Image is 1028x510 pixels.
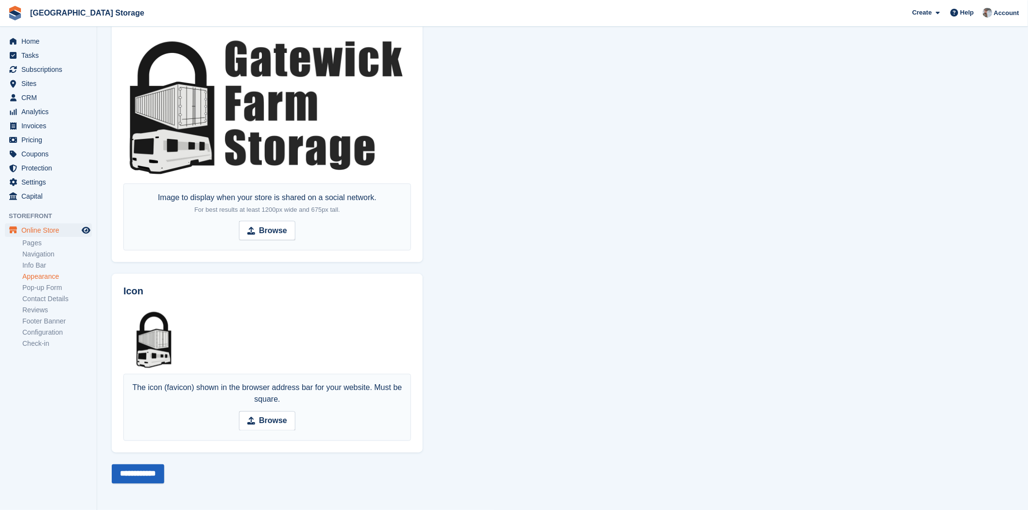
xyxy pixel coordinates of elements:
input: Browse [239,411,295,431]
a: menu [5,91,92,104]
a: Info Bar [22,261,92,270]
img: stora-icon-8386f47178a22dfd0bd8f6a31ec36ba5ce8667c1dd55bd0f319d3a0aa187defe.svg [8,6,22,20]
a: menu [5,161,92,175]
a: Check-in [22,339,92,348]
a: menu [5,133,92,147]
span: Analytics [21,105,80,119]
h2: Icon [123,286,411,297]
a: menu [5,147,92,161]
a: menu [5,105,92,119]
a: Appearance [22,272,92,281]
span: Subscriptions [21,63,80,76]
a: Reviews [22,306,92,315]
span: Home [21,34,80,48]
span: Invoices [21,119,80,133]
span: Sites [21,77,80,90]
strong: Browse [259,415,287,427]
span: Coupons [21,147,80,161]
img: Logo%20print.jpg [123,33,411,181]
div: The icon (favicon) shown in the browser address bar for your website. Must be square. [129,382,406,406]
span: Account [994,8,1019,18]
span: Help [960,8,974,17]
a: Footer Banner [22,317,92,326]
span: Create [912,8,932,17]
span: Settings [21,175,80,189]
a: Pages [22,238,92,248]
span: CRM [21,91,80,104]
a: menu [5,119,92,133]
span: Pricing [21,133,80,147]
img: Will Strivens [983,8,993,17]
a: menu [5,63,92,76]
a: menu [5,49,92,62]
a: Contact Details [22,294,92,304]
a: menu [5,175,92,189]
img: Padlock_logo_favicon.png [123,308,186,371]
a: Configuration [22,328,92,337]
a: menu [5,223,92,237]
a: Preview store [80,224,92,236]
span: Tasks [21,49,80,62]
a: menu [5,77,92,90]
div: Image to display when your store is shared on a social network. [158,192,377,215]
span: Protection [21,161,80,175]
a: Navigation [22,250,92,259]
span: Storefront [9,211,97,221]
span: For best results at least 1200px wide and 675px tall. [194,206,340,213]
span: Online Store [21,223,80,237]
a: menu [5,34,92,48]
a: [GEOGRAPHIC_DATA] Storage [26,5,148,21]
strong: Browse [259,225,287,237]
span: Capital [21,189,80,203]
a: menu [5,189,92,203]
a: Pop-up Form [22,283,92,292]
